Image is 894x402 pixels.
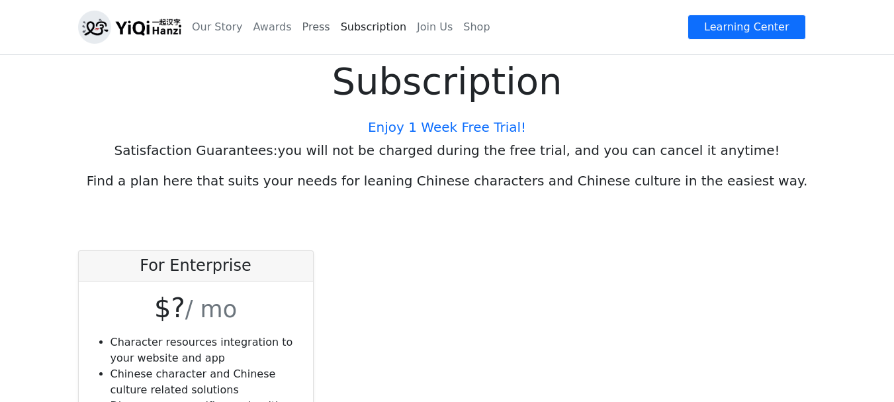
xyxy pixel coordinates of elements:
[335,14,412,40] a: Subscription
[297,14,335,40] a: Press
[688,15,805,40] a: Learning Center
[89,256,302,276] h4: For Enterprise
[114,142,278,158] b: Satisfaction Guarantees:
[78,11,181,44] img: logo_h.png
[111,334,302,366] li: Character resources integration to your website and app
[412,14,458,40] a: Join Us
[11,171,883,191] p: Find a plan here that suits your needs for leaning Chinese characters and Chinese culture in the ...
[11,59,883,103] h1: Subscription
[187,14,248,40] a: Our Story
[89,292,302,324] h1: $?
[11,119,883,135] h5: Enjoy 1 Week Free Trial!
[111,366,302,398] li: Chinese character and Chinese culture related solutions
[458,14,495,40] a: Shop
[11,140,883,160] p: you will not be charged during the free trial, and you can cancel it anytime!
[185,296,237,323] small: / mo
[248,14,297,40] a: Awards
